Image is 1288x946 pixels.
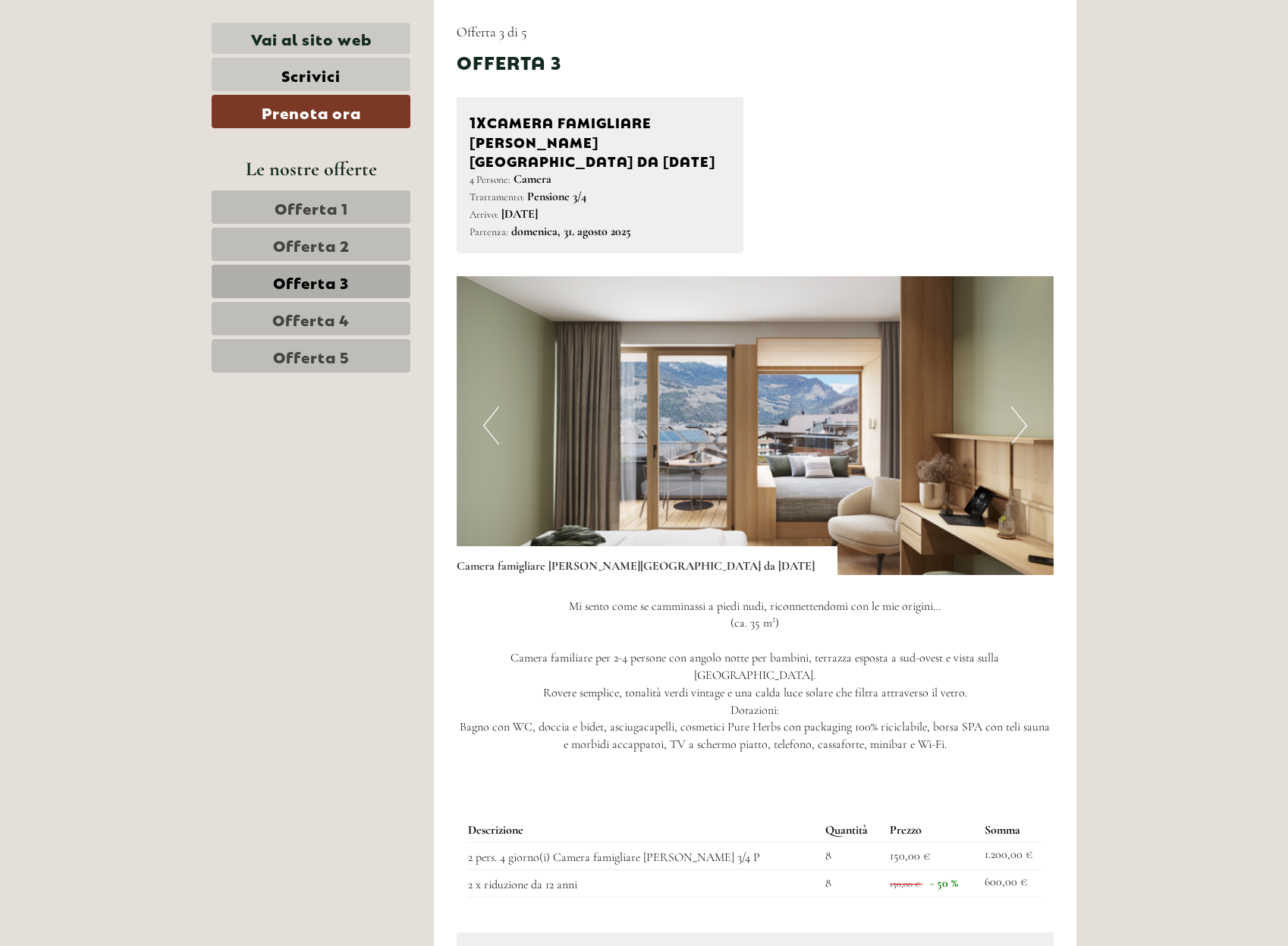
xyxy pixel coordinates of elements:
small: 4 Persone: [470,173,510,186]
b: domenica, 31. agosto 2025 [511,224,631,239]
td: 2 x riduzione da 12 anni [468,869,820,897]
b: Camera [514,171,551,187]
b: [DATE] [501,206,538,222]
td: 600,00 € [979,869,1042,897]
div: Le nostre offerte [212,155,410,183]
div: Camera famigliare [PERSON_NAME][GEOGRAPHIC_DATA] da [DATE] [470,110,731,171]
button: Previous [483,407,499,445]
td: 2 pers. 4 giorno(i) Camera famigliare [PERSON_NAME] 3/4 P [468,842,820,869]
p: Mi sento come se camminassi a piedi nudi, riconnettendomi con le mie origini… (ca. 35 m²) Camera ... [457,598,1054,754]
a: Prenota ora [212,95,410,128]
span: 150,00 € [890,878,920,889]
b: 1x [470,110,487,131]
td: 1.200,00 € [979,842,1042,869]
div: Lei [395,44,575,56]
small: Partenza: [470,225,508,238]
span: Offerta 5 [273,345,350,366]
button: Next [1011,407,1027,445]
span: 150,00 € [890,848,930,863]
small: 17:09 [395,74,575,84]
td: 8 [819,842,884,869]
span: Offerta 2 [273,234,350,255]
div: Buon giorno, come possiamo aiutarla? [388,41,586,87]
img: image [457,276,1054,575]
span: - 50 % [930,875,958,891]
div: Offerta 3 [457,49,561,74]
small: Trattamento: [470,190,524,203]
th: Prezzo [884,819,979,842]
div: Camera famigliare [PERSON_NAME][GEOGRAPHIC_DATA] da [DATE] [457,546,837,575]
span: Offerta 3 di 5 [457,24,526,40]
td: 8 [819,869,884,897]
th: Descrizione [468,819,820,842]
button: Invia [508,393,598,426]
a: Scrivici [212,58,410,91]
b: Pensione 3/4 [527,189,586,204]
span: Offerta 4 [272,308,350,329]
span: Offerta 1 [275,196,348,218]
div: [DATE] [272,11,326,37]
th: Somma [979,819,1042,842]
small: Arrivo: [470,208,498,221]
a: Vai al sito web [212,23,410,54]
span: Offerta 3 [273,271,349,292]
th: Quantità [819,819,884,842]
